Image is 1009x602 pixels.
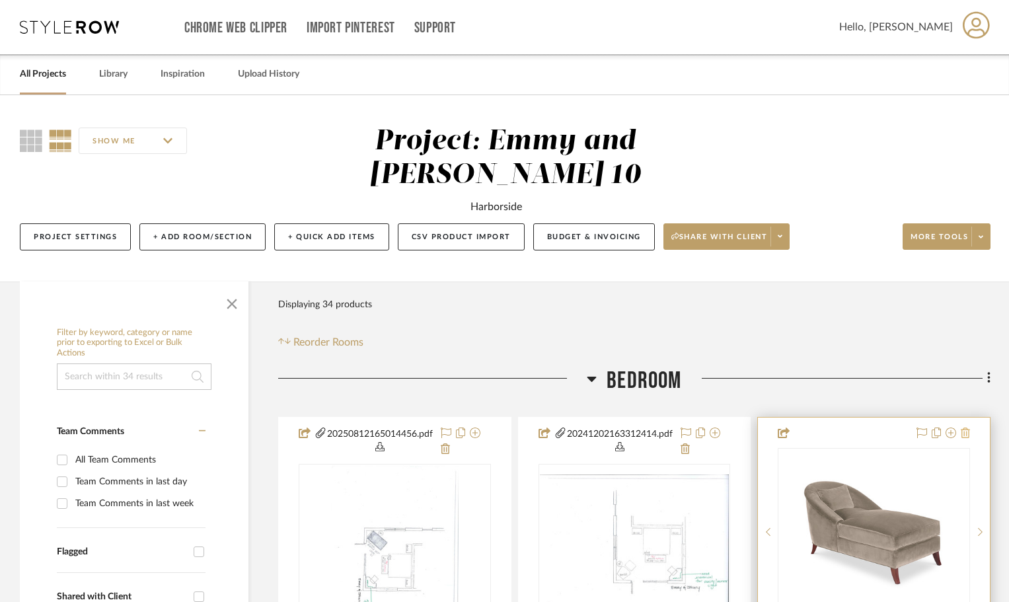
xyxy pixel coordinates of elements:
[75,449,202,470] div: All Team Comments
[238,65,299,83] a: Upload History
[911,232,968,252] span: More tools
[470,199,522,215] div: Harborside
[307,22,395,34] a: Import Pinterest
[414,22,456,34] a: Support
[57,546,187,558] div: Flagged
[607,367,681,395] span: Bedroom
[219,288,245,315] button: Close
[139,223,266,250] button: + Add Room/Section
[533,223,655,250] button: Budget & Invoicing
[57,427,124,436] span: Team Comments
[75,471,202,492] div: Team Comments in last day
[839,19,953,35] span: Hello, [PERSON_NAME]
[57,363,211,390] input: Search within 34 results
[161,65,205,83] a: Inspiration
[278,334,363,350] button: Reorder Rooms
[57,328,211,359] h6: Filter by keyword, category or name prior to exporting to Excel or Bulk Actions
[327,426,433,457] button: 20250812165014456.pdf
[567,426,673,457] button: 20241202163312414.pdf
[903,223,990,250] button: More tools
[20,223,131,250] button: Project Settings
[671,232,768,252] span: Share with client
[369,128,640,189] div: Project: Emmy and [PERSON_NAME] 10
[75,493,202,514] div: Team Comments in last week
[293,334,363,350] span: Reorder Rooms
[274,223,389,250] button: + Quick Add Items
[398,223,525,250] button: CSV Product Import
[663,223,790,250] button: Share with client
[99,65,128,83] a: Library
[20,65,66,83] a: All Projects
[278,291,372,318] div: Displaying 34 products
[184,22,287,34] a: Chrome Web Clipper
